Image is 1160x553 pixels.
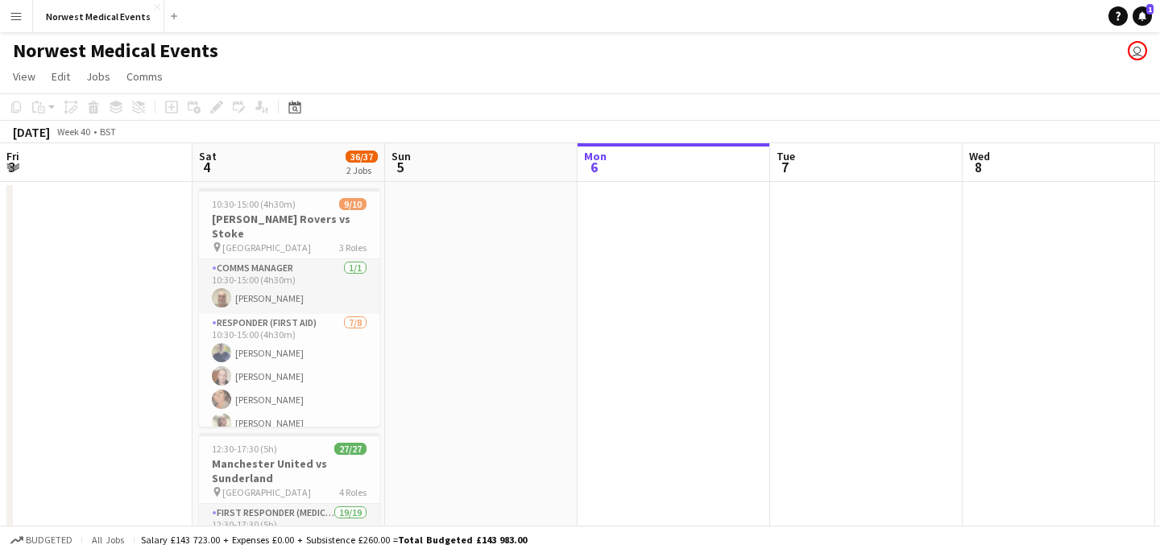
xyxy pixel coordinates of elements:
span: 3 [4,158,19,176]
div: BST [100,126,116,138]
span: 6 [582,158,607,176]
span: Tue [777,149,795,163]
app-card-role: Comms Manager1/110:30-15:00 (4h30m)[PERSON_NAME] [199,259,379,314]
span: Comms [126,69,163,84]
span: Jobs [86,69,110,84]
span: Mon [584,149,607,163]
span: 4 [197,158,217,176]
span: View [13,69,35,84]
span: Fri [6,149,19,163]
a: 1 [1133,6,1152,26]
h1: Norwest Medical Events [13,39,218,63]
span: 12:30-17:30 (5h) [212,443,277,455]
span: 7 [774,158,795,176]
span: 9/10 [339,198,367,210]
a: Jobs [80,66,117,87]
span: 8 [967,158,990,176]
span: Wed [969,149,990,163]
div: Salary £143 723.00 + Expenses £0.00 + Subsistence £260.00 = [141,534,527,546]
span: [GEOGRAPHIC_DATA] [222,241,311,254]
span: Edit [52,69,70,84]
span: Sat [199,149,217,163]
span: Week 40 [53,126,93,138]
span: 27/27 [334,443,367,455]
span: 3 Roles [339,241,367,254]
span: Sun [391,149,411,163]
span: 1 [1146,4,1154,14]
h3: [PERSON_NAME] Rovers vs Stoke [199,212,379,241]
a: Comms [120,66,169,87]
h3: Manchester United vs Sunderland [199,456,379,485]
app-card-role: Responder (First Aid)7/810:30-15:00 (4h30m)[PERSON_NAME][PERSON_NAME][PERSON_NAME][PERSON_NAME] [199,314,379,532]
button: Norwest Medical Events [33,1,164,32]
span: 10:30-15:00 (4h30m) [212,198,296,210]
div: 2 Jobs [346,164,377,176]
a: Edit [45,66,77,87]
span: Budgeted [26,534,72,546]
span: 36/37 [346,151,378,163]
div: [DATE] [13,124,50,140]
span: Total Budgeted £143 983.00 [398,534,527,546]
span: 4 Roles [339,486,367,498]
span: All jobs [89,534,127,546]
span: 5 [389,158,411,176]
app-job-card: 10:30-15:00 (4h30m)9/10[PERSON_NAME] Rovers vs Stoke [GEOGRAPHIC_DATA]3 RolesComms Manager1/110:3... [199,188,379,427]
span: [GEOGRAPHIC_DATA] [222,486,311,498]
button: Budgeted [8,531,75,549]
a: View [6,66,42,87]
app-user-avatar: Rory Murphy [1128,41,1147,60]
